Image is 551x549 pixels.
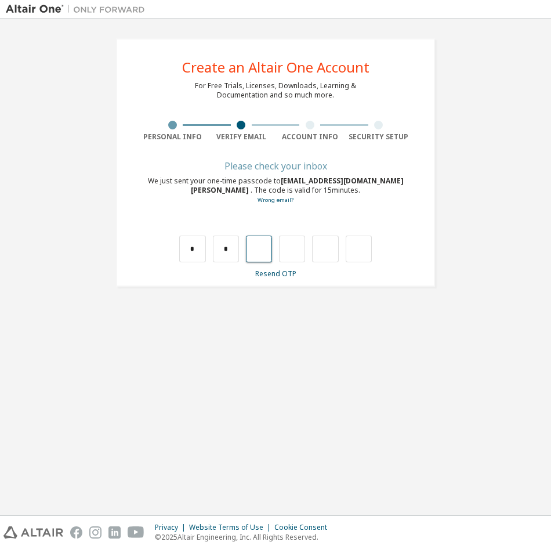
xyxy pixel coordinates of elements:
img: Altair One [6,3,151,15]
div: Cookie Consent [274,523,334,532]
div: For Free Trials, Licenses, Downloads, Learning & Documentation and so much more. [195,81,356,100]
a: Resend OTP [255,269,296,279]
div: Security Setup [345,132,414,142]
div: We just sent your one-time passcode to . The code is valid for 15 minutes. [138,176,413,205]
a: Go back to the registration form [258,196,293,204]
img: facebook.svg [70,526,82,539]
div: Account Info [275,132,345,142]
img: altair_logo.svg [3,526,63,539]
img: youtube.svg [128,526,144,539]
div: Personal Info [138,132,207,142]
img: instagram.svg [89,526,101,539]
div: Privacy [155,523,189,532]
div: Verify Email [207,132,276,142]
span: [EMAIL_ADDRESS][DOMAIN_NAME][PERSON_NAME] [191,176,404,195]
div: Please check your inbox [138,162,413,169]
div: Website Terms of Use [189,523,274,532]
div: Create an Altair One Account [182,60,369,74]
p: © 2025 Altair Engineering, Inc. All Rights Reserved. [155,532,334,542]
img: linkedin.svg [108,526,121,539]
